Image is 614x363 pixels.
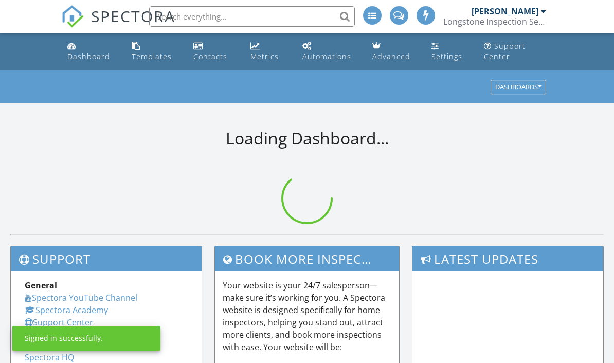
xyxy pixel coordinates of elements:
[368,37,419,66] a: Advanced
[246,37,290,66] a: Metrics
[412,246,603,271] h3: Latest Updates
[250,51,279,61] div: Metrics
[91,5,175,27] span: SPECTORA
[427,37,472,66] a: Settings
[443,16,546,27] div: Longstone Inspection Services, LLC
[25,352,74,363] a: Spectora HQ
[61,14,175,35] a: SPECTORA
[67,51,110,61] div: Dashboard
[25,292,137,303] a: Spectora YouTube Channel
[372,51,410,61] div: Advanced
[484,41,526,61] div: Support Center
[25,280,57,291] strong: General
[431,51,462,61] div: Settings
[193,51,227,61] div: Contacts
[472,6,538,16] div: [PERSON_NAME]
[149,6,355,27] input: Search everything...
[25,317,93,328] a: Support Center
[132,51,172,61] div: Templates
[215,246,400,271] h3: Book More Inspections
[128,37,181,66] a: Templates
[25,333,103,343] div: Signed in successfully.
[189,37,238,66] a: Contacts
[223,279,392,353] p: Your website is your 24/7 salesperson—make sure it’s working for you. A Spectora website is desig...
[63,37,119,66] a: Dashboard
[298,37,360,66] a: Automations (Advanced)
[480,37,550,66] a: Support Center
[491,80,546,95] button: Dashboards
[302,51,351,61] div: Automations
[495,84,541,91] div: Dashboards
[25,304,108,316] a: Spectora Academy
[11,246,202,271] h3: Support
[61,5,84,28] img: The Best Home Inspection Software - Spectora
